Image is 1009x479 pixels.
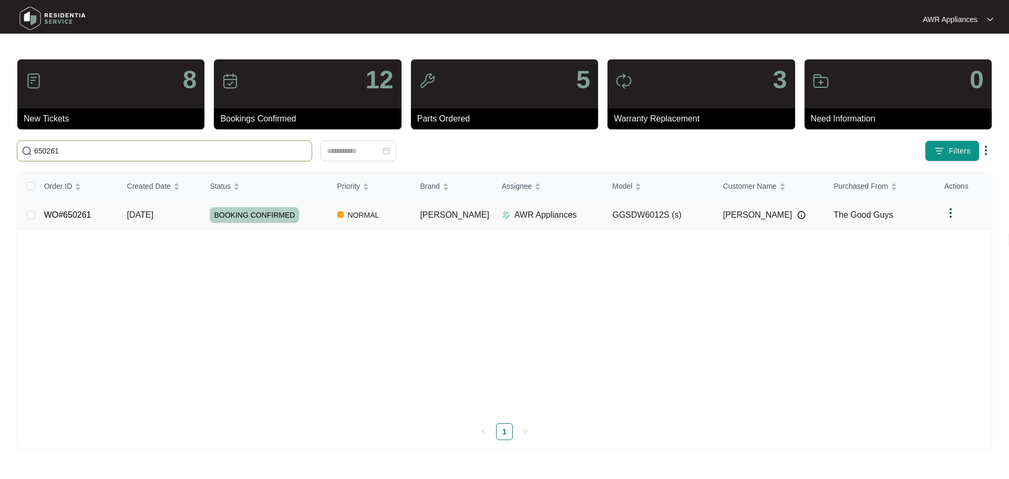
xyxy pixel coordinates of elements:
li: Previous Page [475,423,492,440]
span: Customer Name [723,180,777,192]
td: GGSDW6012S (s) [604,200,715,230]
p: 8 [183,67,197,93]
p: Parts Ordered [417,113,598,125]
span: Filters [949,146,971,157]
img: icon [222,73,239,89]
th: Created Date [119,172,202,200]
span: BOOKING CONFIRMED [210,207,299,223]
span: [PERSON_NAME] [420,210,489,219]
span: [PERSON_NAME] [723,209,792,221]
p: 0 [970,67,984,93]
th: Assignee [493,172,604,200]
p: Need Information [811,113,992,125]
th: Brand [411,172,493,200]
p: 5 [576,67,590,93]
span: Model [612,180,632,192]
span: Order ID [44,180,73,192]
img: icon [419,73,436,89]
img: dropdown arrow [944,207,957,219]
span: Assignee [502,180,532,192]
p: Bookings Confirmed [220,113,401,125]
p: AWR Appliances [923,14,977,25]
img: icon [615,73,632,89]
a: WO#650261 [44,210,91,219]
img: search-icon [22,146,32,156]
span: Brand [420,180,439,192]
button: left [475,423,492,440]
img: filter icon [934,146,944,156]
a: 1 [497,424,512,440]
th: Order ID [36,172,119,200]
span: right [522,429,529,435]
span: Created Date [127,180,171,192]
p: Warranty Replacement [614,113,795,125]
button: filter iconFilters [925,140,980,161]
th: Purchased From [825,172,936,200]
th: Actions [936,172,991,200]
p: AWR Appliances [514,209,577,221]
img: dropdown arrow [987,17,993,22]
span: The Good Guys [833,210,893,219]
p: 3 [773,67,787,93]
p: 12 [365,67,393,93]
img: dropdown arrow [980,144,992,157]
th: Status [201,172,328,200]
span: Priority [337,180,361,192]
img: Assigner Icon [502,211,510,219]
button: right [517,423,534,440]
th: Customer Name [715,172,826,200]
li: Next Page [517,423,534,440]
li: 1 [496,423,513,440]
span: Purchased From [833,180,888,192]
span: Status [210,180,231,192]
span: left [480,429,487,435]
img: Info icon [797,211,806,219]
th: Priority [329,172,412,200]
span: [DATE] [127,210,153,219]
span: NORMAL [344,209,384,221]
p: New Tickets [24,113,204,125]
input: Search by Order Id, Assignee Name, Customer Name, Brand and Model [34,145,307,157]
img: residentia service logo [16,3,89,34]
th: Model [604,172,715,200]
img: icon [812,73,829,89]
img: Vercel Logo [337,211,344,218]
img: icon [25,73,42,89]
